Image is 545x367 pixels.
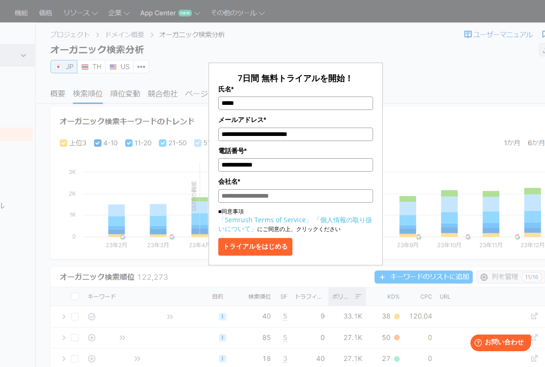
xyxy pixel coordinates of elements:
[218,115,374,125] label: メールアドレス*
[218,207,374,233] p: ■同意事項 にご同意の上、クリックください
[218,146,374,156] label: 電話番号*
[218,215,312,224] a: 「Semrush Terms of Service」
[463,331,535,357] iframe: Help widget launcher
[218,238,292,256] button: トライアルをはじめる
[218,215,372,233] a: 「個人情報の取り扱いについて」
[238,72,353,84] span: 7日間 無料トライアルを開始！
